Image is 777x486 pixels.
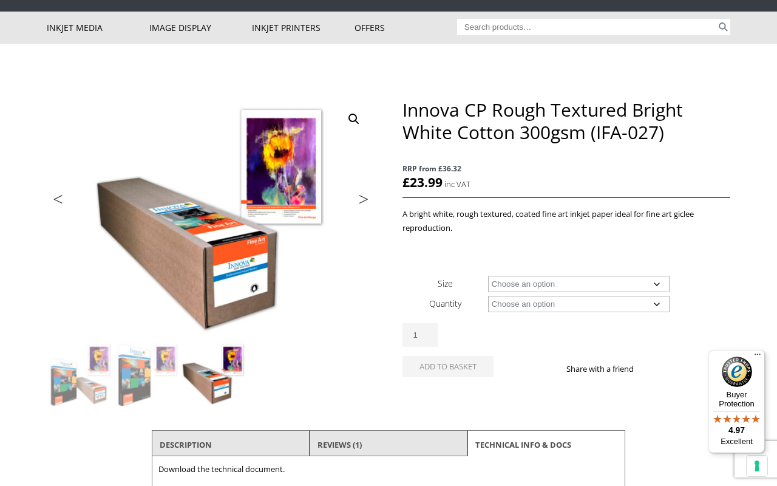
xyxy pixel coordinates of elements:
[728,425,745,435] span: 4.97
[402,162,730,176] span: RRP from £36.32
[438,278,453,289] label: Size
[402,207,730,235] p: A bright white, rough textured, coated fine art inkjet paper ideal for fine art giclee reproduction.
[750,350,765,364] button: Menu
[663,364,673,374] img: twitter sharing button
[158,462,619,476] p: Download the technical document.
[47,12,149,44] a: Inkjet Media
[716,19,730,35] button: Search
[475,434,571,456] a: TECHNICAL INFO & DOCS
[181,341,246,407] img: Innova CP Rough Textured Bright White Cotton 300gsm (IFA-027) - Image 3
[429,298,461,309] label: Quantity
[747,456,767,476] button: Your consent preferences for tracking technologies
[252,12,355,44] a: Inkjet Printers
[160,434,212,456] a: Description
[149,12,252,44] a: Image Display
[402,174,443,191] bdi: 23.99
[402,323,438,347] input: Product quantity
[355,12,457,44] a: Offers
[677,364,687,374] img: email sharing button
[722,357,752,387] img: Trusted Shops Trustmark
[708,350,765,453] button: Trusted Shops TrustmarkBuyer Protection4.97Excellent
[402,174,410,191] span: £
[566,362,648,376] p: Share with a friend
[708,437,765,447] p: Excellent
[457,19,717,35] input: Search products…
[343,108,365,130] a: View full-screen image gallery
[708,390,765,408] p: Buyer Protection
[47,341,113,407] img: Innova CP Rough Textured Bright White Cotton 300gsm (IFA-027)
[648,364,658,374] img: facebook sharing button
[402,356,494,377] button: Add to basket
[114,341,180,407] img: Innova CP Rough Textured Bright White Cotton 300gsm (IFA-027) - Image 2
[317,434,362,456] a: Reviews (1)
[402,98,730,143] h1: Innova CP Rough Textured Bright White Cotton 300gsm (IFA-027)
